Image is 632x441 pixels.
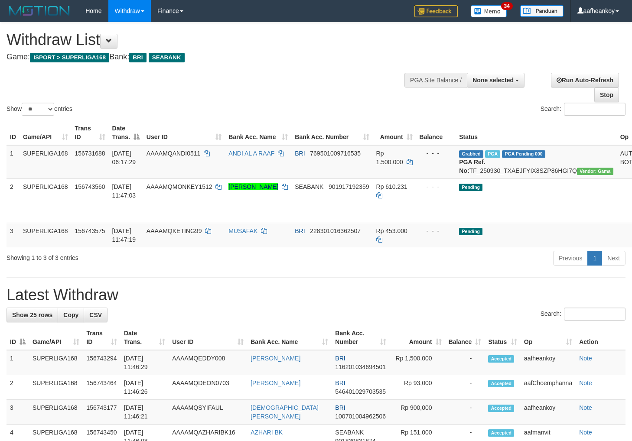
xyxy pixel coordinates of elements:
[390,350,445,375] td: Rp 1,500,000
[445,375,485,400] td: -
[29,350,83,375] td: SUPERLIGA168
[7,103,72,116] label: Show entries
[485,325,520,350] th: Status: activate to sort column ascending
[29,400,83,425] td: SUPERLIGA168
[84,308,108,322] a: CSV
[579,355,592,362] a: Note
[7,400,29,425] td: 3
[576,325,625,350] th: Action
[564,308,625,321] input: Search:
[29,375,83,400] td: SUPERLIGA168
[251,429,283,436] a: AZHARI BK
[335,379,345,386] span: BRI
[390,325,445,350] th: Amount: activate to sort column ascending
[488,380,514,387] span: Accepted
[459,184,482,191] span: Pending
[456,120,616,145] th: Status
[7,350,29,375] td: 1
[551,73,619,88] a: Run Auto-Refresh
[121,400,169,425] td: [DATE] 11:46:21
[376,227,407,234] span: Rp 453.000
[83,325,121,350] th: Trans ID: activate to sort column ascending
[147,183,212,190] span: AAAAMQMONKEY1512
[121,325,169,350] th: Date Trans.: activate to sort column ascending
[587,251,602,266] a: 1
[467,73,524,88] button: None selected
[7,120,20,145] th: ID
[225,120,291,145] th: Bank Acc. Name: activate to sort column ascending
[75,150,105,157] span: 156731688
[485,150,500,158] span: Marked by aafromsomean
[7,31,413,49] h1: Withdraw List
[594,88,619,102] a: Stop
[521,325,576,350] th: Op: activate to sort column ascending
[332,325,390,350] th: Bank Acc. Number: activate to sort column ascending
[251,379,300,386] a: [PERSON_NAME]
[414,5,458,17] img: Feedback.jpg
[247,325,332,350] th: Bank Acc. Name: activate to sort column ascending
[420,149,453,158] div: - - -
[83,350,121,375] td: 156743294
[295,183,323,190] span: SEABANK
[335,388,386,395] span: Copy 546401029703535 to clipboard
[390,375,445,400] td: Rp 93,000
[445,350,485,375] td: -
[22,103,54,116] select: Showentries
[169,350,247,375] td: AAAAMQEDDY008
[420,227,453,235] div: - - -
[121,350,169,375] td: [DATE] 11:46:29
[295,227,305,234] span: BRI
[72,120,109,145] th: Trans ID: activate to sort column ascending
[63,311,78,318] span: Copy
[7,325,29,350] th: ID: activate to sort column descending
[149,53,185,62] span: SEABANK
[20,120,72,145] th: Game/API: activate to sort column ascending
[20,178,72,223] td: SUPERLIGA168
[472,77,514,84] span: None selected
[602,251,625,266] a: Next
[20,223,72,247] td: SUPERLIGA168
[112,183,136,199] span: [DATE] 11:47:03
[521,375,576,400] td: aafChoemphanna
[121,375,169,400] td: [DATE] 11:46:26
[579,429,592,436] a: Note
[373,120,416,145] th: Amount: activate to sort column ascending
[335,413,386,420] span: Copy 100701004962506 to clipboard
[520,5,564,17] img: panduan.png
[502,150,545,158] span: PGA Pending
[7,286,625,304] h1: Latest Withdraw
[75,183,105,190] span: 156743560
[228,183,278,190] a: [PERSON_NAME]
[83,400,121,425] td: 156743177
[541,103,625,116] label: Search:
[310,227,361,234] span: Copy 228301016362507 to clipboard
[420,182,453,191] div: - - -
[7,178,20,223] td: 2
[147,227,202,234] span: AAAAMQKETING99
[521,350,576,375] td: aafheankoy
[29,325,83,350] th: Game/API: activate to sort column ascending
[147,150,201,157] span: AAAAMQANDI0511
[20,145,72,179] td: SUPERLIGA168
[109,120,143,145] th: Date Trans.: activate to sort column descending
[7,145,20,179] td: 1
[143,120,225,145] th: User ID: activate to sort column ascending
[83,375,121,400] td: 156743464
[251,355,300,362] a: [PERSON_NAME]
[228,227,257,234] a: MUSAFAK
[112,150,136,165] span: [DATE] 06:17:29
[7,250,257,262] div: Showing 1 to 3 of 3 entries
[112,227,136,243] span: [DATE] 11:47:19
[376,183,407,190] span: Rp 610.231
[445,400,485,425] td: -
[471,5,507,17] img: Button%20Memo.svg
[129,53,146,62] span: BRI
[169,375,247,400] td: AAAAMQDEON0703
[488,405,514,412] span: Accepted
[488,429,514,437] span: Accepted
[228,150,274,157] a: ANDI AL A RAAF
[404,73,467,88] div: PGA Site Balance /
[75,227,105,234] span: 156743575
[335,355,345,362] span: BRI
[310,150,361,157] span: Copy 769501009716535 to clipboard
